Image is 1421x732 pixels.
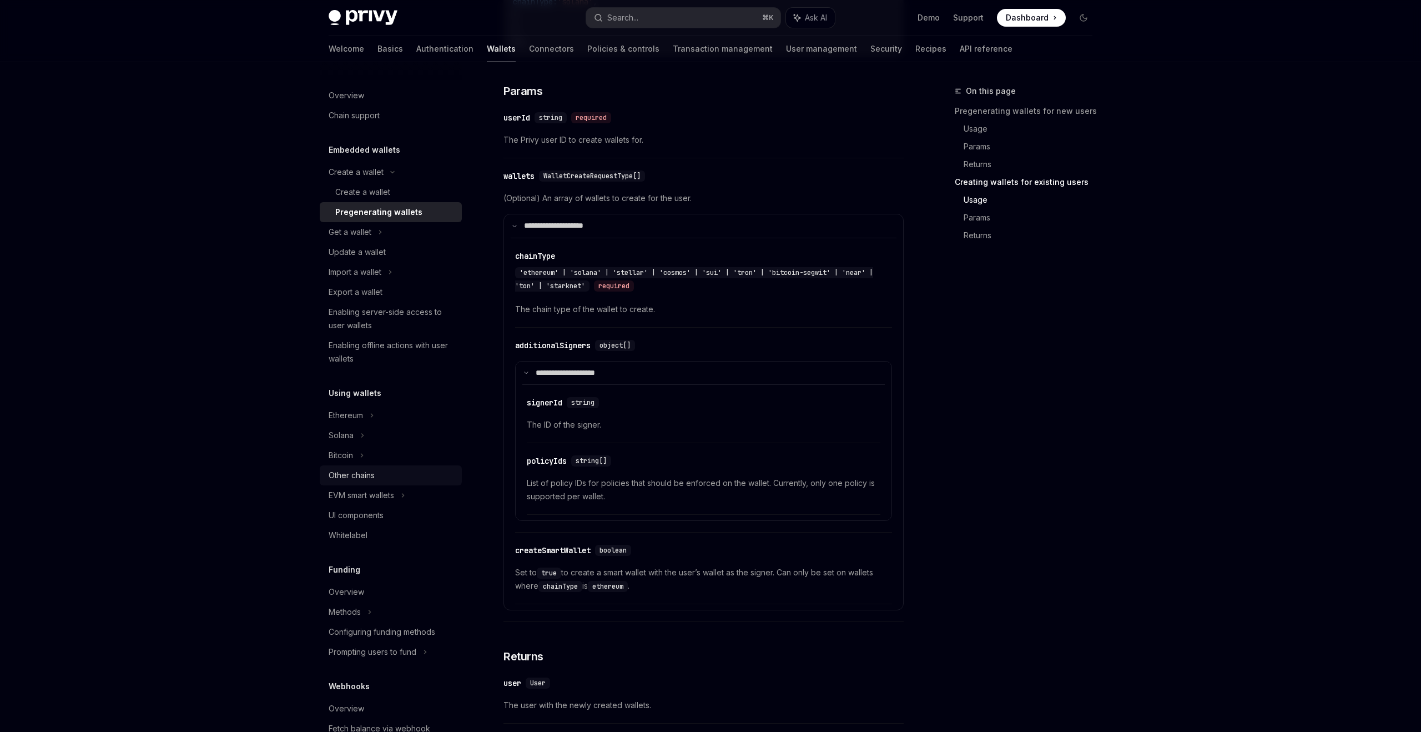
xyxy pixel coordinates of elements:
div: Methods [329,605,361,619]
div: Import a wallet [329,265,381,279]
div: EVM smart wallets [329,489,394,502]
a: Demo [918,12,940,23]
span: The ID of the signer. [527,418,880,432]
div: Overview [329,585,364,599]
div: Export a wallet [329,285,382,299]
span: object[] [599,341,631,350]
a: Overview [320,86,462,106]
a: Recipes [915,36,946,62]
div: Configuring funding methods [329,625,435,639]
div: createSmartWallet [515,545,591,556]
a: Policies & controls [587,36,659,62]
a: Pregenerating wallets for new users [955,102,1101,120]
span: ⌘ K [762,13,774,22]
div: wallets [503,171,535,182]
code: ethereum [588,581,628,592]
div: Get a wallet [329,225,371,239]
a: Wallets [487,36,516,62]
span: Ask AI [805,12,827,23]
a: Export a wallet [320,282,462,302]
a: API reference [960,36,1012,62]
div: userId [503,112,530,123]
a: Support [953,12,984,23]
a: Creating wallets for existing users [955,173,1101,191]
h5: Using wallets [329,387,381,400]
div: Chain support [329,109,380,122]
span: On this page [966,84,1016,98]
div: user [503,678,521,689]
span: User [530,679,546,688]
code: true [537,568,561,579]
a: Params [964,209,1101,227]
div: Overview [329,89,364,102]
button: Search...⌘K [586,8,780,28]
div: Ethereum [329,409,363,422]
div: signerId [527,397,562,408]
a: Basics [377,36,403,62]
a: Other chains [320,465,462,485]
span: string [571,398,594,407]
div: Enabling offline actions with user wallets [329,339,455,365]
div: Create a wallet [329,166,384,179]
a: Whitelabel [320,525,462,545]
a: Returns [964,156,1101,173]
span: 'ethereum' | 'solana' | 'stellar' | 'cosmos' | 'sui' | 'tron' | 'bitcoin-segwit' | 'near' | 'ton'... [515,268,873,290]
h5: Embedded wallets [329,143,400,157]
span: Set to to create a smart wallet with the user’s wallet as the signer. Can only be set on wallets ... [515,566,892,593]
a: User management [786,36,857,62]
h5: Funding [329,563,360,576]
a: Authentication [416,36,473,62]
span: string [539,113,562,122]
a: UI components [320,505,462,525]
span: boolean [599,546,627,555]
a: Params [964,138,1101,156]
div: Enabling server-side access to user wallets [329,305,455,332]
span: string[] [576,457,607,465]
button: Ask AI [786,8,835,28]
a: Overview [320,699,462,719]
div: Update a wallet [329,245,386,259]
div: required [594,280,634,292]
span: Dashboard [1006,12,1049,23]
div: required [571,112,611,123]
div: Bitcoin [329,449,353,462]
a: Usage [964,120,1101,138]
code: chainType [538,581,582,592]
div: Whitelabel [329,529,367,542]
h5: Webhooks [329,680,370,693]
div: additionalSigners [515,340,591,351]
a: Chain support [320,106,462,126]
button: Toggle dark mode [1075,9,1092,27]
a: Overview [320,582,462,602]
img: dark logo [329,10,397,26]
a: Configuring funding methods [320,622,462,642]
a: Transaction management [673,36,773,62]
a: Returns [964,227,1101,244]
div: Prompting users to fund [329,645,416,659]
span: The chain type of the wallet to create. [515,303,892,316]
a: Update a wallet [320,242,462,262]
a: Enabling server-side access to user wallets [320,302,462,335]
a: Connectors [529,36,574,62]
span: Params [503,83,542,99]
div: Search... [607,11,638,24]
span: List of policy IDs for policies that should be enforced on the wallet. Currently, only one policy... [527,477,880,503]
div: Create a wallet [335,185,390,199]
a: Pregenerating wallets [320,202,462,222]
div: Pregenerating wallets [335,205,422,219]
a: Security [870,36,902,62]
div: chainType [515,250,555,262]
span: The user with the newly created wallets. [503,699,904,712]
span: WalletCreateRequestType[] [543,172,641,181]
a: Dashboard [997,9,1066,27]
span: Returns [503,649,543,664]
a: Welcome [329,36,364,62]
a: Create a wallet [320,182,462,202]
div: Solana [329,429,354,442]
a: Enabling offline actions with user wallets [320,335,462,369]
span: (Optional) An array of wallets to create for the user. [503,192,904,205]
div: policyIds [527,455,567,467]
div: UI components [329,509,384,522]
span: The Privy user ID to create wallets for. [503,133,904,147]
div: Overview [329,702,364,715]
